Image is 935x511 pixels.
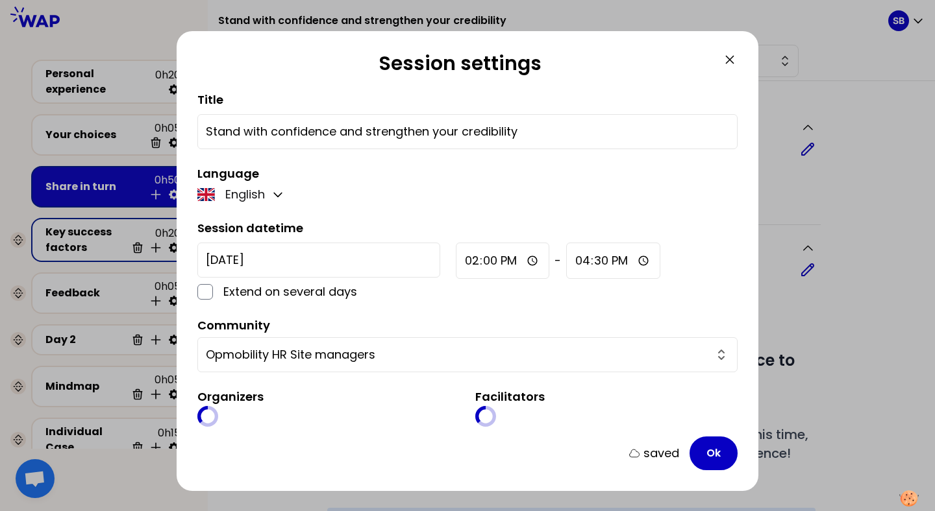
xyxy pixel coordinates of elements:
[197,52,722,80] h2: Session settings
[643,444,679,462] p: saved
[197,220,303,236] label: Session datetime
[555,252,561,270] span: -
[225,185,265,204] p: English
[197,165,259,182] label: Language
[197,243,440,278] input: YYYY-M-D
[197,388,264,405] label: Organizers
[223,283,440,301] p: Extend on several days
[197,317,270,333] label: Community
[197,91,223,108] label: Title
[475,388,545,405] label: Facilitators
[690,436,738,470] button: Ok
